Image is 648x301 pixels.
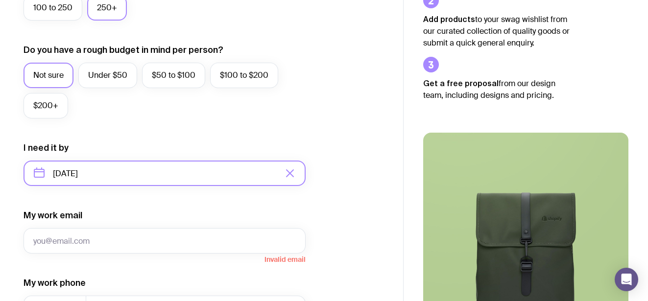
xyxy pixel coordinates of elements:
[24,161,306,186] input: Select a target date
[142,63,205,88] label: $50 to $100
[24,63,73,88] label: Not sure
[24,142,69,154] label: I need it by
[423,79,499,88] strong: Get a free proposal
[24,93,68,118] label: $200+
[24,277,86,289] label: My work phone
[78,63,137,88] label: Under $50
[24,44,223,56] label: Do you have a rough budget in mind per person?
[423,15,475,23] strong: Add products
[24,254,306,263] span: Invalid email
[210,63,278,88] label: $100 to $200
[24,209,82,221] label: My work email
[423,77,570,101] p: from our design team, including designs and pricing.
[615,268,638,291] div: Open Intercom Messenger
[423,13,570,49] p: to your swag wishlist from our curated collection of quality goods or submit a quick general enqu...
[24,228,306,254] input: you@email.com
